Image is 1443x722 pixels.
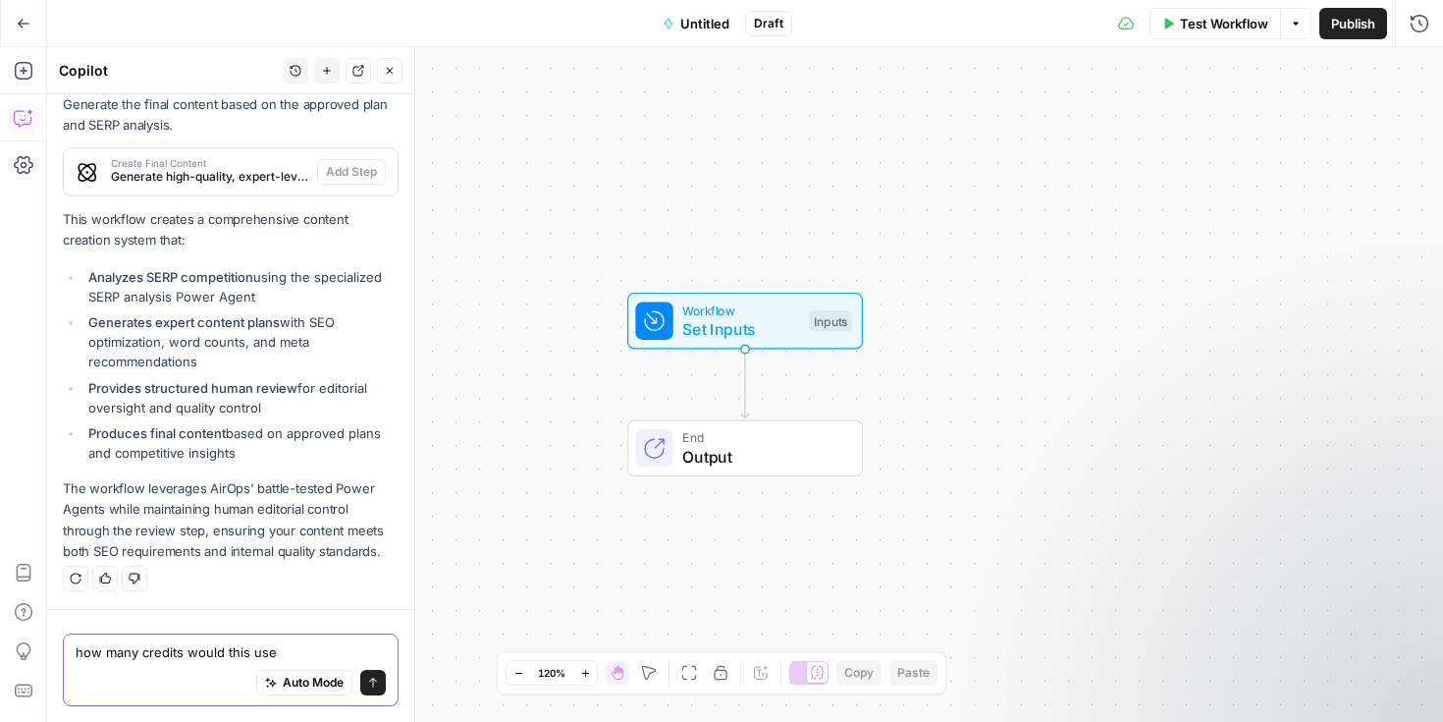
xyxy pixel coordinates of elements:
span: Auto Mode [283,674,344,692]
div: EndOutput [562,420,928,477]
button: Paste [889,660,937,686]
button: Copy [836,660,882,686]
span: Test Workflow [1180,14,1268,33]
g: Edge from start to end [741,350,748,418]
li: for editorial oversight and quality control [83,378,399,417]
li: with SEO optimization, word counts, and meta recommendations [83,312,399,371]
span: Workflow [682,301,799,319]
span: 120% [538,665,565,681]
button: Publish [1319,8,1387,39]
span: Add Step [326,163,377,181]
strong: Produces final content [88,425,226,441]
p: Generate the final content based on the approved plan and SERP analysis. [63,94,399,136]
div: Copilot [59,61,277,81]
button: Test Workflow [1149,8,1280,39]
span: Generate high-quality, expert-level content based on the approved content plan and SERP insights [111,168,309,186]
div: WorkflowSet InputsInputs [562,293,928,350]
strong: Provides structured human review [88,380,297,396]
span: Untitled [680,14,729,33]
span: Paste [897,664,930,682]
strong: Generates expert content plans [88,314,280,330]
button: Auto Mode [256,670,352,695]
li: using the specialized SERP analysis Power Agent [83,267,399,306]
span: Publish [1331,14,1375,33]
strong: Analyzes SERP competition [88,269,253,285]
button: Untitled [651,8,741,39]
span: Copy [844,664,874,682]
textarea: how many credits would this us [76,642,386,662]
span: Output [682,445,842,469]
span: Set Inputs [682,317,799,341]
p: This workflow creates a comprehensive content creation system that: [63,209,399,250]
span: Draft [754,15,783,32]
li: based on approved plans and competitive insights [83,423,399,463]
button: Add Step [317,159,386,185]
span: End [682,428,842,447]
span: Create Final Content [111,158,309,168]
p: The workflow leverages AirOps' battle-tested Power Agents while maintaining human editorial contr... [63,478,399,562]
div: Inputs [809,310,852,332]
